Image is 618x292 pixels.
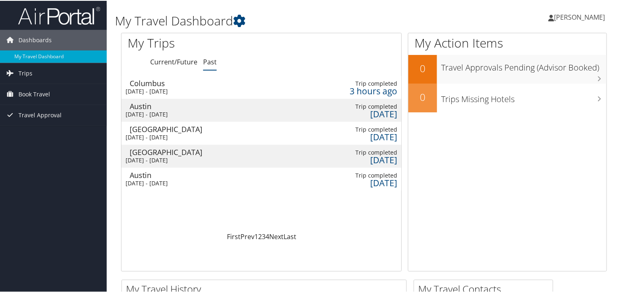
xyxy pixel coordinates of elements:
[342,79,397,87] div: Trip completed
[115,11,447,29] h1: My Travel Dashboard
[342,148,397,155] div: Trip completed
[408,34,607,51] h1: My Action Items
[126,156,209,163] div: [DATE] - [DATE]
[18,5,100,25] img: airportal-logo.png
[18,104,62,125] span: Travel Approval
[227,231,240,240] a: First
[342,155,397,163] div: [DATE]
[342,132,397,140] div: [DATE]
[130,102,213,109] div: Austin
[126,87,209,94] div: [DATE] - [DATE]
[269,231,284,240] a: Next
[258,231,262,240] a: 2
[126,133,209,140] div: [DATE] - [DATE]
[408,89,437,103] h2: 0
[548,4,613,29] a: [PERSON_NAME]
[408,54,607,83] a: 0Travel Approvals Pending (Advisor Booked)
[408,61,437,75] h2: 0
[441,57,607,73] h3: Travel Approvals Pending (Advisor Booked)
[342,109,397,117] div: [DATE]
[126,110,209,117] div: [DATE] - [DATE]
[130,125,213,132] div: [GEOGRAPHIC_DATA]
[441,89,607,104] h3: Trips Missing Hotels
[18,62,32,83] span: Trips
[408,83,607,112] a: 0Trips Missing Hotels
[254,231,258,240] a: 1
[342,102,397,109] div: Trip completed
[18,83,50,104] span: Book Travel
[130,148,213,155] div: [GEOGRAPHIC_DATA]
[130,171,213,178] div: Austin
[266,231,269,240] a: 4
[262,231,266,240] a: 3
[554,12,605,21] span: [PERSON_NAME]
[284,231,296,240] a: Last
[203,57,217,66] a: Past
[342,171,397,178] div: Trip completed
[240,231,254,240] a: Prev
[128,34,279,51] h1: My Trips
[130,79,213,86] div: Columbus
[150,57,197,66] a: Current/Future
[342,87,397,94] div: 3 hours ago
[342,178,397,186] div: [DATE]
[342,125,397,132] div: Trip completed
[18,29,52,50] span: Dashboards
[126,179,209,186] div: [DATE] - [DATE]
